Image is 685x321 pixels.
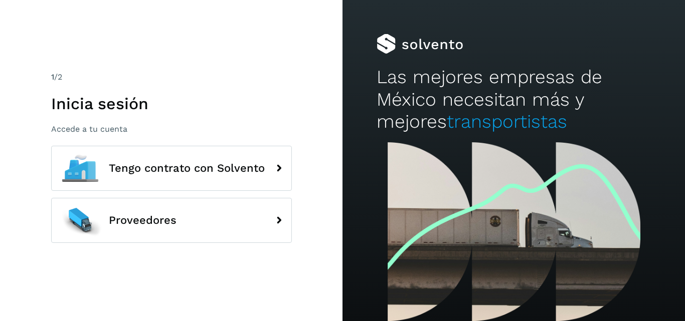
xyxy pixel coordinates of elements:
[447,111,567,132] span: transportistas
[51,124,292,134] p: Accede a tu cuenta
[377,66,650,133] h2: Las mejores empresas de México necesitan más y mejores
[109,162,265,174] span: Tengo contrato con Solvento
[51,198,292,243] button: Proveedores
[51,94,292,113] h1: Inicia sesión
[51,71,292,83] div: /2
[51,146,292,191] button: Tengo contrato con Solvento
[51,72,54,82] span: 1
[109,214,177,226] span: Proveedores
